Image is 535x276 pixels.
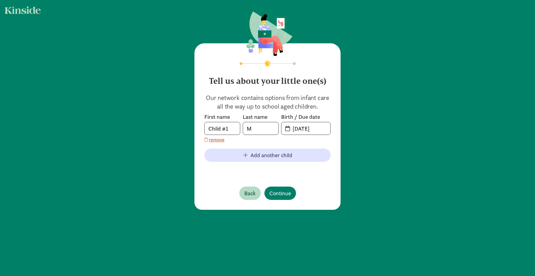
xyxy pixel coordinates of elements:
span: remove [209,136,224,144]
button: remove [204,136,224,144]
h4: Tell us about your little one(s) [204,71,331,86]
label: Last name [243,113,279,121]
span: Add another child [250,151,292,159]
button: Back [239,187,261,200]
button: Continue [264,187,296,200]
button: Add another child [204,149,331,162]
label: First name [204,113,240,121]
p: Our network contains options from infant care all the way up to school aged children. [204,93,331,111]
span: Continue [269,189,291,197]
label: Birth / Due date [281,113,331,121]
span: Back [244,189,256,197]
input: MM-DD-YYYY [289,122,330,135]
